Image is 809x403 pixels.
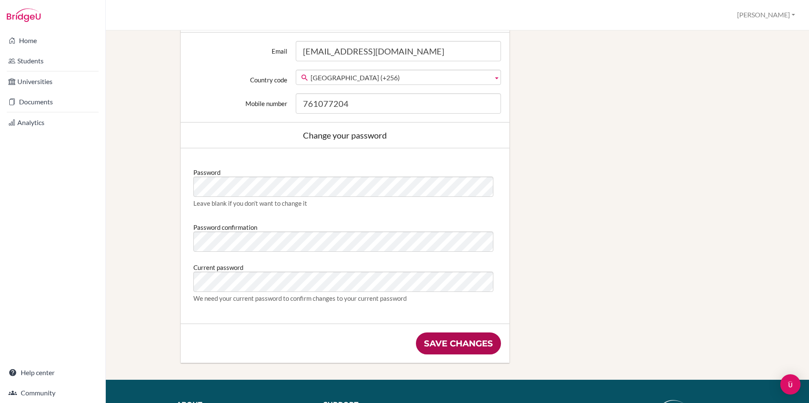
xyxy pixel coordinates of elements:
[2,73,104,90] a: Universities
[2,32,104,49] a: Home
[2,93,104,110] a: Documents
[193,260,243,272] label: Current password
[185,93,292,108] label: Mobile number
[185,41,292,55] label: Email
[193,220,257,231] label: Password confirmation
[2,364,104,381] a: Help center
[7,8,41,22] img: Bridge-U
[189,131,501,139] div: Change your password
[193,294,497,302] div: We need your current password to confirm changes to your current password
[2,52,104,69] a: Students
[2,384,104,401] a: Community
[193,199,497,207] div: Leave blank if you don’t want to change it
[416,332,501,354] input: Save changes
[733,7,799,23] button: [PERSON_NAME]
[185,70,292,84] label: Country code
[2,114,104,131] a: Analytics
[311,70,490,85] span: [GEOGRAPHIC_DATA] (+256)
[780,374,801,395] div: Open Intercom Messenger
[193,165,220,177] label: Password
